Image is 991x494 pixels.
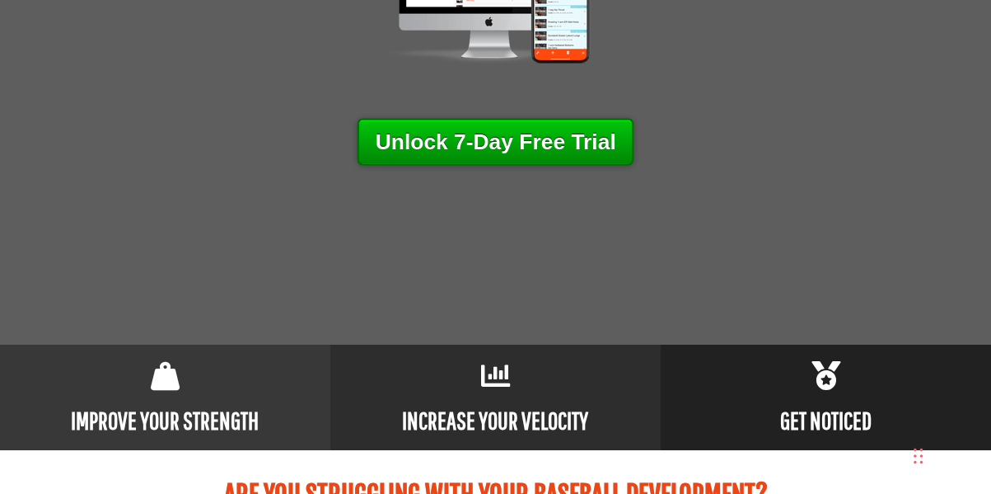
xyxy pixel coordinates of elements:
[757,316,991,494] iframe: Chat Widget
[402,406,588,435] b: INCREASE YOUR VELOCITY
[914,431,923,481] div: Drag
[357,118,633,165] a: Unlock 7-Day Free Trial
[71,406,259,435] b: IMPROVE YOUR STRENGTH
